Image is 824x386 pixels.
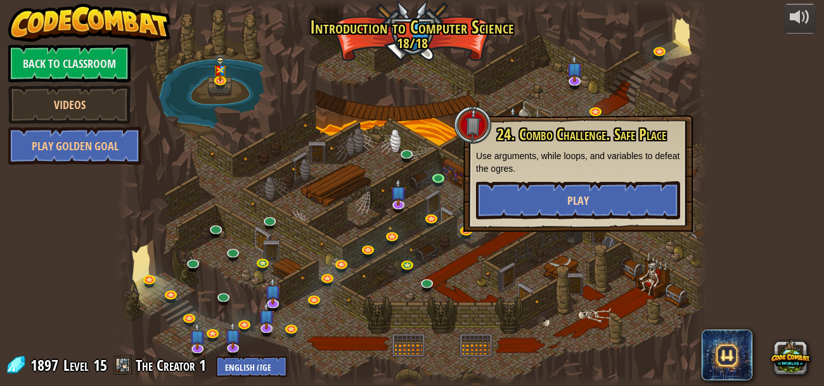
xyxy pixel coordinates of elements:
img: level-banner-unstarted-subscriber.png [225,322,241,349]
a: Videos [8,86,131,124]
button: Adjust volume [784,4,816,34]
a: Back to Classroom [8,44,131,82]
img: level-banner-unstarted-subscriber.png [567,55,583,82]
span: 1897 [30,355,62,375]
span: Play [567,193,589,209]
a: Play Golden Goal [8,127,141,165]
span: 24. Combo Challenge. Safe Place [497,124,666,145]
span: 15 [93,355,107,375]
img: level-banner-unstarted-subscriber.png [190,323,205,350]
button: Play [476,181,680,219]
p: Use arguments, while loops, and variables to defeat the ogres. [476,150,680,175]
img: level-banner-multiplayer.png [214,55,227,81]
span: Level [63,355,89,376]
img: level-banner-unstarted-subscriber.png [259,302,274,330]
img: level-banner-unstarted-subscriber.png [265,278,281,305]
img: level-banner-unstarted-subscriber.png [390,178,406,205]
a: The Creator 1 [136,355,210,375]
img: level-banner-unstarted-subscriber.png [505,107,521,134]
img: CodeCombat - Learn how to code by playing a game [8,4,171,42]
